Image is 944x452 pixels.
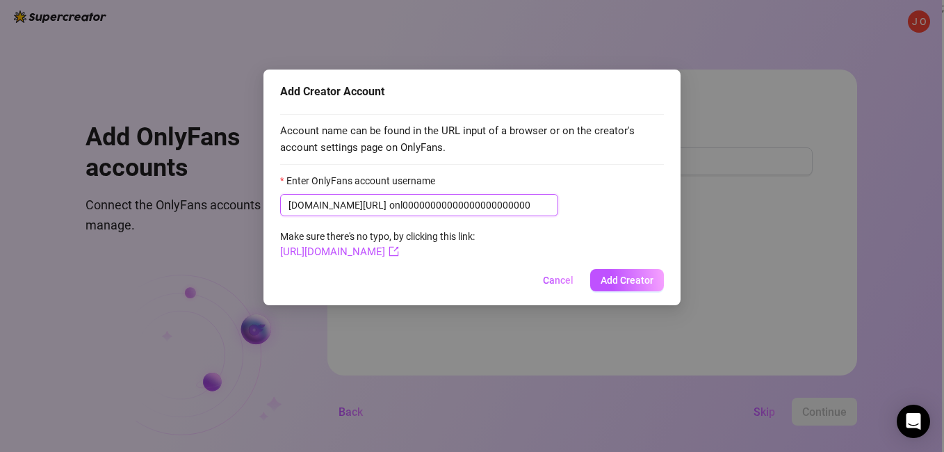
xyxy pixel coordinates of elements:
div: Open Intercom Messenger [897,405,930,438]
input: Enter OnlyFans account username [389,197,550,213]
span: Account name can be found in the URL input of a browser or on the creator's account settings page... [280,123,664,156]
label: Enter OnlyFans account username [280,173,444,188]
span: [DOMAIN_NAME][URL] [288,197,386,213]
div: Add Creator Account [280,83,664,100]
button: Cancel [532,269,585,291]
a: [URL][DOMAIN_NAME]export [280,245,399,258]
span: export [389,246,399,257]
span: Cancel [543,275,573,286]
span: Add Creator [601,275,653,286]
span: Make sure there's no typo, by clicking this link: [280,231,475,257]
button: Add Creator [590,269,664,291]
